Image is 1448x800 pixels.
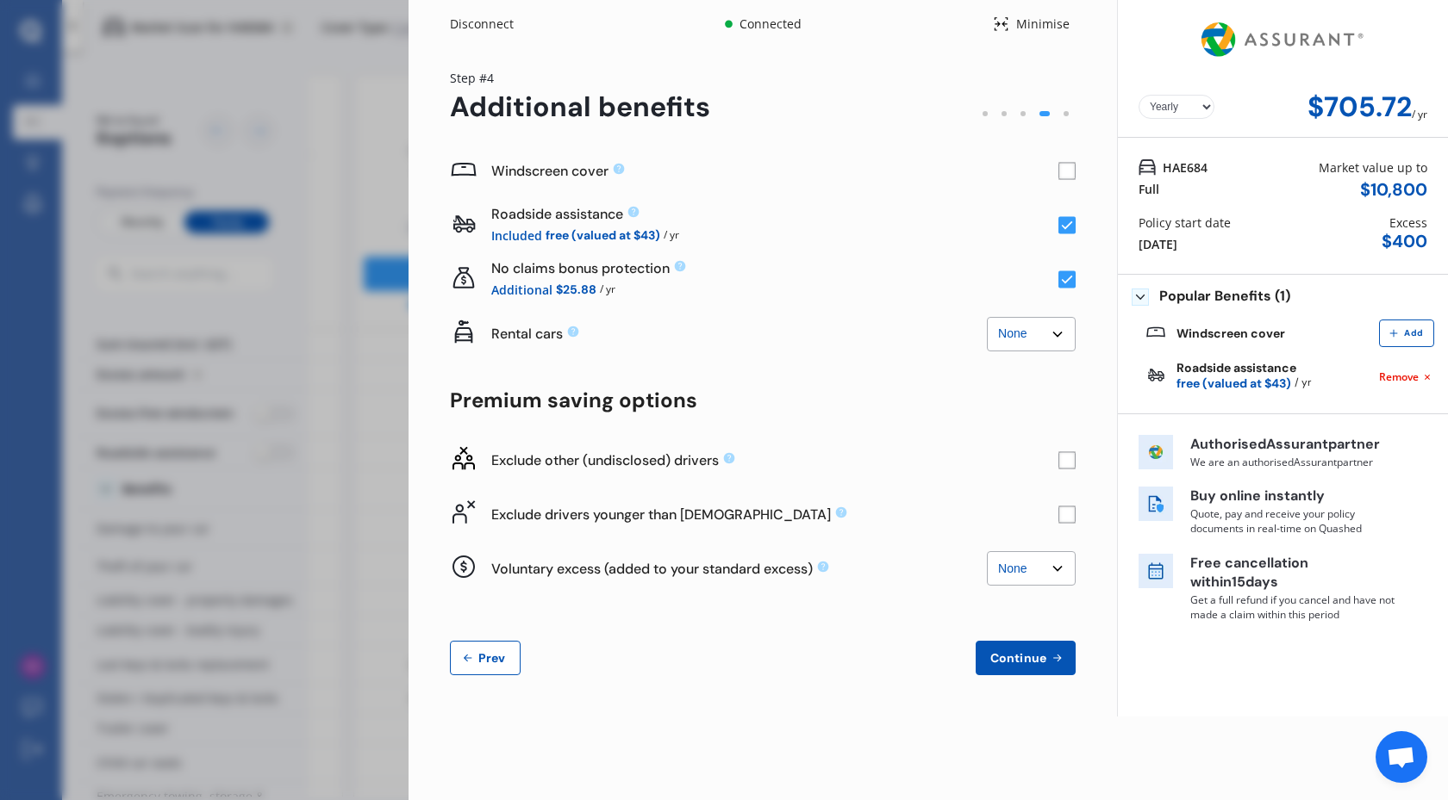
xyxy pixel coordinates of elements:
[1139,435,1173,469] img: insurer icon
[1190,554,1397,593] p: Free cancellation within 15 days
[475,651,509,665] span: Prev
[1139,554,1173,588] img: free cancel icon
[1196,7,1370,72] img: Assurant.png
[491,162,1058,180] div: Windscreen cover
[546,226,660,245] span: free (valued at $43)
[491,325,987,343] div: Rental cars
[736,16,804,33] div: Connected
[556,280,596,300] span: $25.88
[1376,731,1427,783] div: Open chat
[1190,506,1397,536] p: Quote, pay and receive your policy documents in real-time on Quashed
[1308,91,1412,123] div: $705.72
[1139,180,1159,198] div: Full
[491,280,552,300] span: Additional
[491,505,1058,524] div: Exclude drivers younger than [DEMOGRAPHIC_DATA]
[1176,326,1285,340] div: Windscreen cover
[600,280,615,300] span: / yr
[1163,158,1208,177] span: HAE684
[976,641,1076,675] button: Continue
[1139,487,1173,521] img: buy online icon
[450,91,710,123] div: Additional benefits
[1379,369,1419,385] span: Remove
[450,69,710,87] div: Step # 4
[1176,375,1291,393] span: free (valued at $43)
[1176,361,1311,393] div: Roadside assistance
[491,560,987,578] div: Voluntary excess (added to your standard excess)
[1139,214,1231,232] div: Policy start date
[1382,232,1427,251] div: $ 400
[1389,214,1427,232] div: Excess
[1009,16,1076,33] div: Minimise
[1159,288,1290,306] span: Popular Benefits (1)
[664,226,679,245] span: / yr
[1319,158,1427,177] div: Market value up to
[450,641,521,675] button: Prev
[450,388,1076,412] div: Premium saving options
[1360,180,1427,200] div: $ 10,800
[1190,487,1397,506] p: Buy online instantly
[491,205,1058,223] div: Roadside assistance
[491,226,542,245] span: Included
[1295,375,1311,393] span: / yr
[491,259,1058,277] div: No claims bonus protection
[1190,592,1397,622] p: Get a full refund if you cancel and have not made a claim within this period
[987,651,1050,665] span: Continue
[1401,328,1426,338] span: Add
[1190,435,1397,455] p: Authorised Assurant partner
[1412,91,1427,123] div: / yr
[450,16,533,33] div: Disconnect
[1190,455,1397,469] p: We are an authorised Assurant partner
[1139,235,1177,253] div: [DATE]
[491,451,1058,469] div: Exclude other (undisclosed) drivers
